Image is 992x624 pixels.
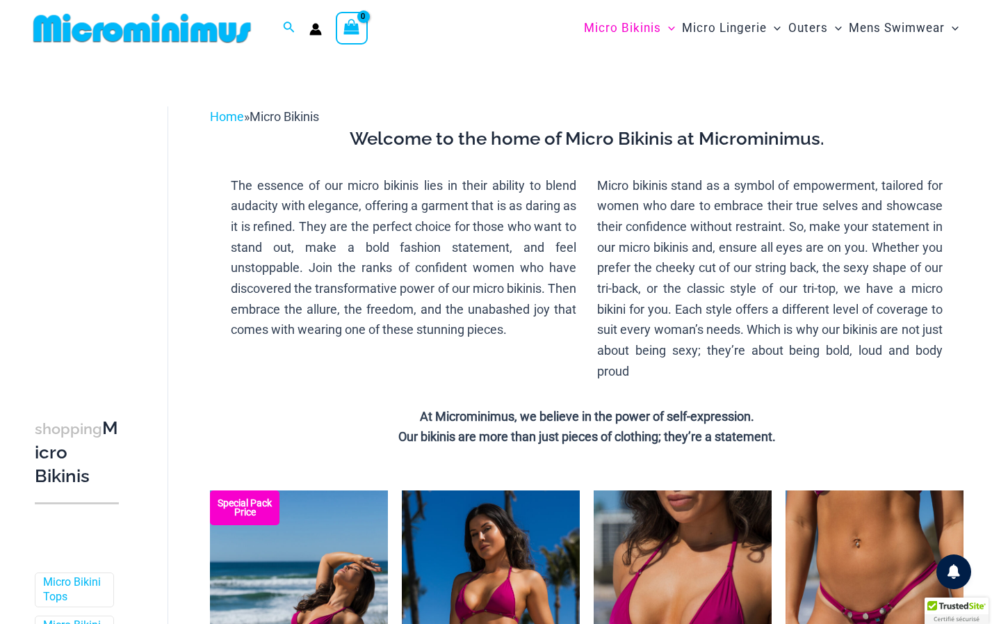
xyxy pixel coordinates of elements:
[828,10,842,46] span: Menu Toggle
[35,417,119,488] h3: Micro Bikinis
[767,10,781,46] span: Menu Toggle
[283,19,295,37] a: Search icon link
[785,7,845,49] a: OutersMenu ToggleMenu Toggle
[580,7,678,49] a: Micro BikinisMenu ToggleMenu Toggle
[584,10,661,46] span: Micro Bikinis
[661,10,675,46] span: Menu Toggle
[28,13,257,44] img: MM SHOP LOGO FLAT
[682,10,767,46] span: Micro Lingerie
[578,5,964,51] nav: Site Navigation
[35,95,160,374] iframe: TrustedSite Certified
[231,175,576,341] p: The essence of our micro bikinis lies in their ability to blend audacity with elegance, offering ...
[210,109,319,124] span: »
[210,499,279,517] b: Special Pack Price
[43,575,103,605] a: Micro Bikini Tops
[398,429,776,444] strong: Our bikinis are more than just pieces of clothing; they’re a statement.
[678,7,784,49] a: Micro LingerieMenu ToggleMenu Toggle
[220,127,953,151] h3: Welcome to the home of Micro Bikinis at Microminimus.
[309,23,322,35] a: Account icon link
[35,420,102,438] span: shopping
[336,12,368,44] a: View Shopping Cart, empty
[420,409,754,424] strong: At Microminimus, we believe in the power of self-expression.
[849,10,945,46] span: Mens Swimwear
[597,175,943,382] p: Micro bikinis stand as a symbol of empowerment, tailored for women who dare to embrace their true...
[925,598,989,624] div: TrustedSite Certified
[945,10,959,46] span: Menu Toggle
[788,10,828,46] span: Outers
[210,109,244,124] a: Home
[250,109,319,124] span: Micro Bikinis
[845,7,962,49] a: Mens SwimwearMenu ToggleMenu Toggle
